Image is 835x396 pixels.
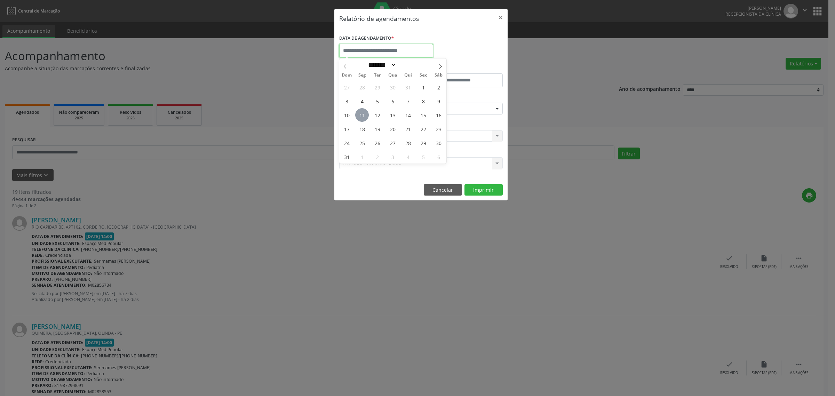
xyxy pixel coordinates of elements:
[416,73,431,78] span: Sex
[416,108,430,122] span: Agosto 15, 2025
[339,14,419,23] h5: Relatório de agendamentos
[386,136,399,150] span: Agosto 27, 2025
[401,94,415,108] span: Agosto 7, 2025
[355,94,369,108] span: Agosto 4, 2025
[371,136,384,150] span: Agosto 26, 2025
[432,94,445,108] span: Agosto 9, 2025
[494,9,508,26] button: Close
[396,61,419,69] input: Year
[355,122,369,136] span: Agosto 18, 2025
[386,108,399,122] span: Agosto 13, 2025
[386,80,399,94] span: Julho 30, 2025
[340,108,353,122] span: Agosto 10, 2025
[386,150,399,164] span: Setembro 3, 2025
[432,80,445,94] span: Agosto 2, 2025
[401,122,415,136] span: Agosto 21, 2025
[340,94,353,108] span: Agosto 3, 2025
[340,136,353,150] span: Agosto 24, 2025
[371,108,384,122] span: Agosto 12, 2025
[416,150,430,164] span: Setembro 5, 2025
[416,136,430,150] span: Agosto 29, 2025
[340,150,353,164] span: Agosto 31, 2025
[432,136,445,150] span: Agosto 30, 2025
[371,150,384,164] span: Setembro 2, 2025
[355,108,369,122] span: Agosto 11, 2025
[355,73,370,78] span: Seg
[370,73,385,78] span: Ter
[431,73,446,78] span: Sáb
[371,122,384,136] span: Agosto 19, 2025
[416,122,430,136] span: Agosto 22, 2025
[432,122,445,136] span: Agosto 23, 2025
[371,80,384,94] span: Julho 29, 2025
[432,108,445,122] span: Agosto 16, 2025
[416,80,430,94] span: Agosto 1, 2025
[401,136,415,150] span: Agosto 28, 2025
[401,80,415,94] span: Julho 31, 2025
[339,73,355,78] span: Dom
[416,94,430,108] span: Agosto 8, 2025
[386,94,399,108] span: Agosto 6, 2025
[401,108,415,122] span: Agosto 14, 2025
[401,150,415,164] span: Setembro 4, 2025
[371,94,384,108] span: Agosto 5, 2025
[386,122,399,136] span: Agosto 20, 2025
[366,61,397,69] select: Month
[340,122,353,136] span: Agosto 17, 2025
[424,184,462,196] button: Cancelar
[385,73,400,78] span: Qua
[355,80,369,94] span: Julho 28, 2025
[423,63,503,73] label: ATÉ
[355,150,369,164] span: Setembro 1, 2025
[339,33,394,44] label: DATA DE AGENDAMENTO
[464,184,503,196] button: Imprimir
[432,150,445,164] span: Setembro 6, 2025
[355,136,369,150] span: Agosto 25, 2025
[340,80,353,94] span: Julho 27, 2025
[400,73,416,78] span: Qui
